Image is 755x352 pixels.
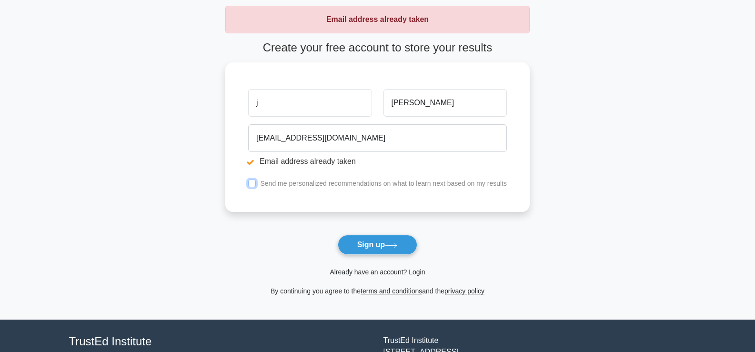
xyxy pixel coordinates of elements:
h4: TrustEd Institute [69,335,372,349]
div: By continuing you agree to the and the [220,285,535,297]
a: terms and conditions [361,287,422,295]
button: Sign up [338,235,418,255]
input: Email [248,124,507,152]
h4: Create your free account to store your results [225,41,530,55]
li: Email address already taken [248,156,507,167]
input: Last name [383,89,507,117]
input: First name [248,89,372,117]
a: Already have an account? Login [330,268,425,276]
label: Send me personalized recommendations on what to learn next based on my results [260,180,507,187]
strong: Email address already taken [326,15,429,23]
a: privacy policy [444,287,484,295]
